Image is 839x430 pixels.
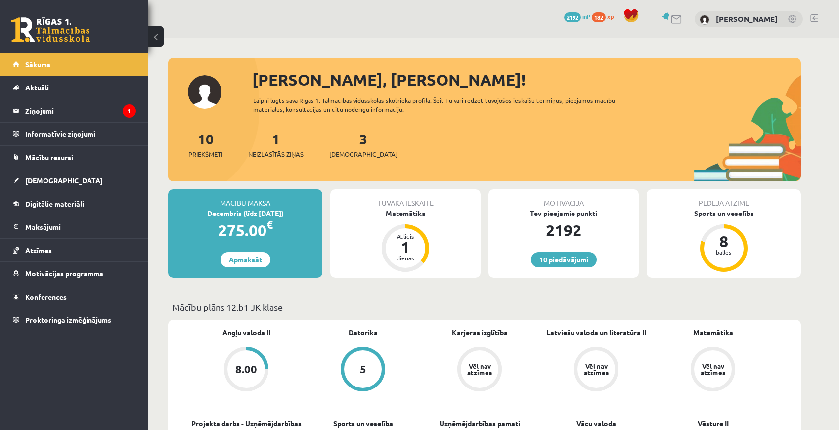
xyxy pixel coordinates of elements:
[13,215,136,238] a: Maksājumi
[349,327,378,338] a: Datorika
[13,262,136,285] a: Motivācijas programma
[592,12,618,20] a: 182 xp
[168,218,322,242] div: 275.00
[221,252,270,267] a: Apmaksāt
[13,308,136,331] a: Proktoringa izmēģinājums
[655,347,771,393] a: Vēl nav atzīmes
[25,292,67,301] span: Konferences
[391,255,420,261] div: dienas
[582,363,610,376] div: Vēl nav atzīmes
[330,208,481,218] div: Matemātika
[452,327,508,338] a: Karjeras izglītība
[305,347,421,393] a: 5
[329,149,397,159] span: [DEMOGRAPHIC_DATA]
[235,364,257,375] div: 8.00
[538,347,655,393] a: Vēl nav atzīmes
[25,199,84,208] span: Digitālie materiāli
[25,153,73,162] span: Mācību resursi
[330,189,481,208] div: Tuvākā ieskaite
[25,60,50,69] span: Sākums
[488,208,639,218] div: Tev pieejamie punkti
[531,252,597,267] a: 10 piedāvājumi
[168,208,322,218] div: Decembris (līdz [DATE])
[168,189,322,208] div: Mācību maksa
[13,99,136,122] a: Ziņojumi1
[188,130,222,159] a: 10Priekšmeti
[391,233,420,239] div: Atlicis
[488,189,639,208] div: Motivācija
[13,123,136,145] a: Informatīvie ziņojumi
[647,208,801,218] div: Sports un veselība
[13,76,136,99] a: Aktuāli
[709,233,739,249] div: 8
[709,249,739,255] div: balles
[700,15,709,25] img: Daniella Bergmane
[576,418,616,429] a: Vācu valoda
[607,12,614,20] span: xp
[253,96,633,114] div: Laipni lūgts savā Rīgas 1. Tālmācības vidusskolas skolnieka profilā. Šeit Tu vari redzēt tuvojošo...
[25,315,111,324] span: Proktoringa izmēģinājums
[123,104,136,118] i: 1
[248,149,304,159] span: Neizlasītās ziņas
[647,208,801,273] a: Sports un veselība 8 balles
[582,12,590,20] span: mP
[11,17,90,42] a: Rīgas 1. Tālmācības vidusskola
[391,239,420,255] div: 1
[266,217,273,232] span: €
[330,208,481,273] a: Matemātika Atlicis 1 dienas
[13,169,136,192] a: [DEMOGRAPHIC_DATA]
[360,364,366,375] div: 5
[333,418,393,429] a: Sports un veselība
[25,269,103,278] span: Motivācijas programma
[222,327,270,338] a: Angļu valoda II
[329,130,397,159] a: 3[DEMOGRAPHIC_DATA]
[25,99,136,122] legend: Ziņojumi
[564,12,581,22] span: 2192
[25,83,49,92] span: Aktuāli
[13,53,136,76] a: Sākums
[592,12,606,22] span: 182
[25,246,52,255] span: Atzīmes
[421,347,538,393] a: Vēl nav atzīmes
[488,218,639,242] div: 2192
[252,68,801,91] div: [PERSON_NAME], [PERSON_NAME]!
[25,123,136,145] legend: Informatīvie ziņojumi
[699,363,727,376] div: Vēl nav atzīmes
[546,327,646,338] a: Latviešu valoda un literatūra II
[13,285,136,308] a: Konferences
[25,176,103,185] span: [DEMOGRAPHIC_DATA]
[188,149,222,159] span: Priekšmeti
[564,12,590,20] a: 2192 mP
[188,347,305,393] a: 8.00
[466,363,493,376] div: Vēl nav atzīmes
[13,239,136,261] a: Atzīmes
[716,14,778,24] a: [PERSON_NAME]
[693,327,733,338] a: Matemātika
[25,215,136,238] legend: Maksājumi
[172,301,797,314] p: Mācību plāns 12.b1 JK klase
[13,192,136,215] a: Digitālie materiāli
[698,418,729,429] a: Vēsture II
[13,146,136,169] a: Mācību resursi
[647,189,801,208] div: Pēdējā atzīme
[248,130,304,159] a: 1Neizlasītās ziņas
